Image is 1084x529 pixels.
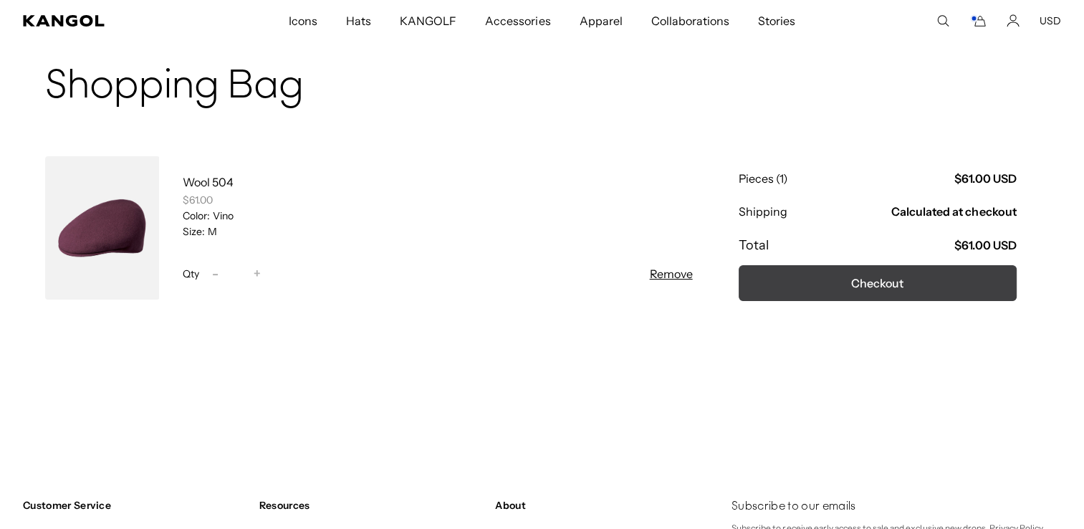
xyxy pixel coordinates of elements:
a: Account [1007,14,1020,27]
button: Checkout [739,265,1017,301]
button: + [246,265,268,282]
span: + [254,264,261,284]
p: $61.00 USD [954,171,1016,186]
dd: Vino [210,209,234,222]
span: Qty [183,267,199,280]
h4: About [495,499,720,512]
button: Cart [969,14,987,27]
dt: Size: [183,225,205,238]
button: Remove Wool 504 - Vino / M [650,265,693,282]
iframe: PayPal-paypal [739,330,1017,368]
h4: Subscribe to our emails [732,499,1061,515]
input: Quantity for Wool 504 [226,265,246,282]
dd: M [205,225,217,238]
p: Total [739,237,769,254]
h4: Resources [259,499,484,512]
button: USD [1040,14,1061,27]
p: Calculated at checkout [891,204,1017,219]
h1: Shopping Bag [45,65,1040,110]
a: Kangol [23,15,191,27]
button: - [205,265,226,282]
p: Pieces (1) [739,171,787,186]
div: $61.00 [183,194,693,206]
h4: Customer Service [23,499,248,512]
a: Wool 504 [183,175,234,189]
span: - [212,264,219,284]
p: $61.00 USD [954,237,1016,253]
dt: Color: [183,209,210,222]
summary: Search here [936,14,949,27]
p: Shipping [739,204,787,219]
